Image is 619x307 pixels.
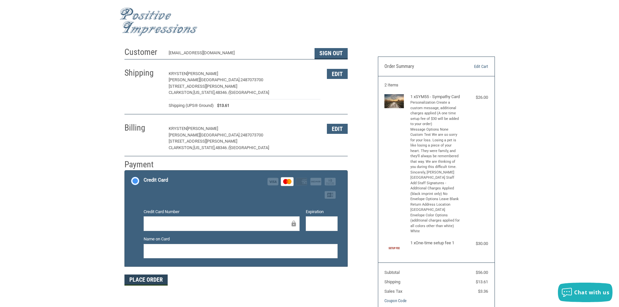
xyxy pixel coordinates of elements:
[455,63,488,70] a: Edit Cart
[169,71,187,76] span: KRYSTEN
[327,69,348,79] button: Edit
[169,102,214,109] span: Shipping (UPS® Ground)
[214,102,229,109] span: $13.61
[169,133,240,137] span: [PERSON_NAME][GEOGRAPHIC_DATA].
[410,197,461,202] li: Envelope Options Leave Blank
[169,50,308,59] div: [EMAIL_ADDRESS][DOMAIN_NAME]
[169,145,193,150] span: CLARKSTON,
[169,84,237,89] span: [STREET_ADDRESS][PERSON_NAME]
[187,71,218,76] span: [PERSON_NAME]
[120,7,198,36] img: Positive Impressions
[193,145,215,150] span: [US_STATE],
[124,122,162,133] h2: Billing
[478,289,488,294] span: $3.36
[476,270,488,275] span: $56.00
[384,279,400,284] span: Shipping
[306,209,338,215] label: Expiration
[169,139,237,144] span: [STREET_ADDRESS][PERSON_NAME]
[410,202,461,213] li: Return Address Location [GEOGRAPHIC_DATA]
[144,209,300,215] label: Credit Card Number
[144,175,168,185] div: Credit Card
[124,47,162,58] h2: Customer
[327,124,348,134] button: Edit
[144,236,338,242] label: Name on Card
[410,94,461,99] h4: 1 x SYM55 - Sympathy Card
[229,90,269,95] span: [GEOGRAPHIC_DATA]
[384,270,400,275] span: Subtotal
[410,132,461,181] li: Custom Text We are so sorry for your loss. Losing a pet is like losing a piece of your heart. The...
[169,126,187,131] span: KRYSTEN
[240,77,263,82] span: 2487073700
[384,289,402,294] span: Sales Tax
[124,275,168,286] button: Place Order
[410,213,461,234] li: Envelope Color Options (additional charges applied for all colors other than white) White
[240,133,263,137] span: 2487073700
[410,127,461,133] li: Message Options None
[476,279,488,284] span: $13.61
[410,240,461,246] h4: 1 x One-time setup fee 1
[462,94,488,101] div: $26.00
[169,90,193,95] span: CLARKSTON,
[215,90,229,95] span: 48346 /
[315,48,348,59] button: Sign Out
[558,283,613,302] button: Chat with us
[124,68,162,78] h2: Shipping
[229,145,269,150] span: [GEOGRAPHIC_DATA]
[410,100,461,127] li: Personalization Create a custom message, additional charges applied (A one time setup fee of $30 ...
[215,145,229,150] span: 48346 /
[193,90,215,95] span: [US_STATE],
[124,159,162,170] h2: Payment
[384,63,455,70] h3: Order Summary
[384,298,406,303] a: Coupon Code
[384,83,488,88] h3: 2 Items
[187,126,218,131] span: [PERSON_NAME]
[410,181,461,197] li: Add Staff Signatures - Additional Charges Applied (black imprint only) No
[574,289,609,296] span: Chat with us
[462,240,488,247] div: $30.00
[169,77,240,82] span: [PERSON_NAME][GEOGRAPHIC_DATA].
